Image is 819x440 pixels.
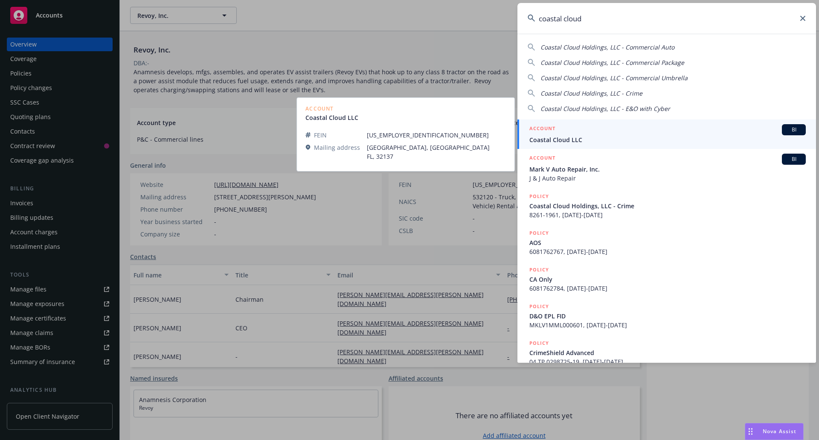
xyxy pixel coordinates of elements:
a: ACCOUNTBICoastal Cloud LLC [517,119,816,149]
span: Coastal Cloud Holdings, LLC - Commercial Umbrella [540,74,688,82]
span: Mark V Auto Repair, Inc. [529,165,806,174]
a: POLICYD&O EPL FIDMKLV1MML000601, [DATE]-[DATE] [517,297,816,334]
input: Search... [517,3,816,34]
a: POLICYCrimeShield Advanced04 TP 0298725-19, [DATE]-[DATE] [517,334,816,371]
a: POLICYCA Only6081762784, [DATE]-[DATE] [517,261,816,297]
span: 04 TP 0298725-19, [DATE]-[DATE] [529,357,806,366]
h5: POLICY [529,229,549,237]
span: CrimeShield Advanced [529,348,806,357]
div: Drag to move [745,423,756,440]
span: BI [785,126,802,134]
h5: ACCOUNT [529,124,555,134]
h5: ACCOUNT [529,154,555,164]
span: Coastal Cloud Holdings, LLC - Commercial Package [540,58,684,67]
a: ACCOUNTBIMark V Auto Repair, Inc.J & J Auto Repair [517,149,816,187]
span: Coastal Cloud LLC [529,135,806,144]
h5: POLICY [529,302,549,311]
span: D&O EPL FID [529,312,806,321]
span: CA Only [529,275,806,284]
span: 6081762767, [DATE]-[DATE] [529,247,806,256]
span: MKLV1MML000601, [DATE]-[DATE] [529,321,806,329]
h5: POLICY [529,339,549,347]
span: J & J Auto Repair [529,174,806,183]
span: 8261-1961, [DATE]-[DATE] [529,210,806,219]
h5: POLICY [529,192,549,201]
a: POLICYAOS6081762767, [DATE]-[DATE] [517,224,816,261]
span: Coastal Cloud Holdings, LLC - Crime [529,201,806,210]
span: Coastal Cloud Holdings, LLC - E&O with Cyber [540,105,670,113]
span: 6081762784, [DATE]-[DATE] [529,284,806,293]
span: BI [785,155,802,163]
span: Nova Assist [763,428,796,435]
span: AOS [529,238,806,247]
span: Coastal Cloud Holdings, LLC - Commercial Auto [540,43,674,51]
span: Coastal Cloud Holdings, LLC - Crime [540,89,642,97]
a: POLICYCoastal Cloud Holdings, LLC - Crime8261-1961, [DATE]-[DATE] [517,187,816,224]
h5: POLICY [529,265,549,274]
button: Nova Assist [745,423,804,440]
